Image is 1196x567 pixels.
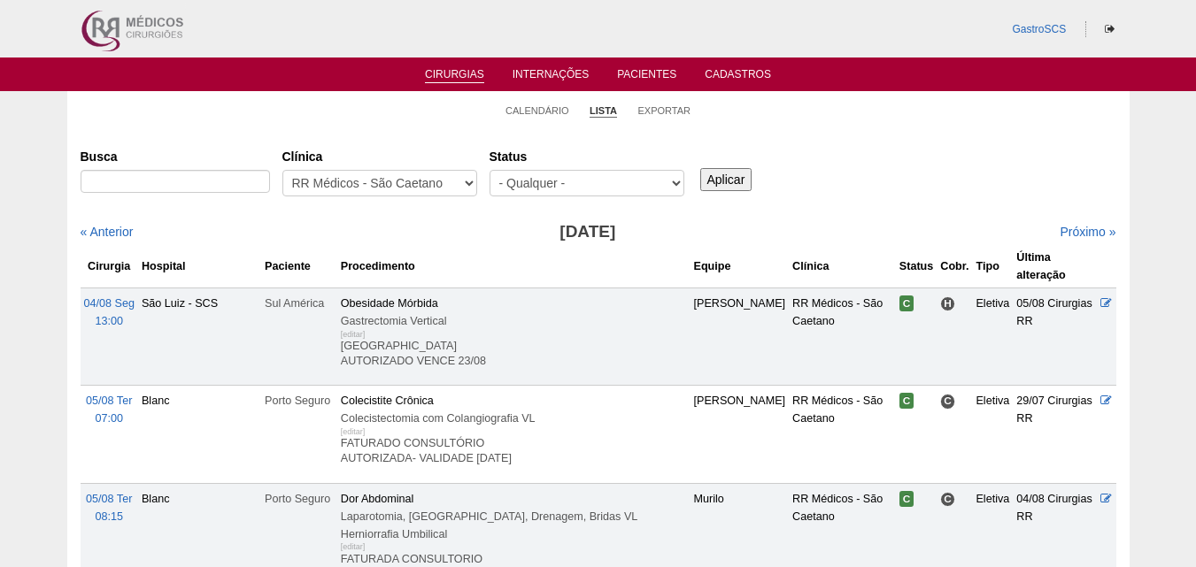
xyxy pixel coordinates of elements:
label: Clínica [282,148,477,165]
label: Status [490,148,684,165]
p: FATURADO CONSULTÓRIO AUTORIZADA- VALIDADE [DATE] [341,436,687,466]
span: 05/08 Ter [86,395,132,407]
span: Hospital [940,296,955,311]
a: Cirurgias [425,68,484,83]
i: Sair [1105,24,1115,34]
a: Calendário [505,104,569,117]
td: [PERSON_NAME] [691,287,790,385]
td: RR Médicos - São Caetano [789,287,896,385]
span: Confirmada [899,491,914,507]
span: 05/08 Ter [86,493,132,505]
span: Confirmada [899,393,914,409]
a: 04/08 Seg 13:00 [84,297,135,327]
td: [PERSON_NAME] [691,386,790,483]
div: Laparotomia, [GEOGRAPHIC_DATA], Drenagem, Bridas VL [341,508,687,525]
div: Porto Seguro [265,392,334,410]
h3: [DATE] [328,219,846,245]
a: Próximo » [1060,225,1115,239]
label: Busca [81,148,270,165]
td: Colecistite Crônica [337,386,691,483]
th: Tipo [972,245,1013,288]
th: Clínica [789,245,896,288]
td: São Luiz - SCS [138,287,261,385]
a: Cadastros [705,68,771,86]
th: Status [896,245,938,288]
td: 29/07 Cirurgias RR [1013,386,1097,483]
a: Lista [590,104,617,118]
th: Procedimento [337,245,691,288]
th: Cirurgia [81,245,138,288]
td: Eletiva [972,287,1013,385]
th: Equipe [691,245,790,288]
a: Exportar [637,104,691,117]
span: 07:00 [95,412,123,425]
span: Consultório [940,492,955,507]
a: GastroSCS [1012,23,1066,35]
span: 08:15 [95,510,123,523]
input: Digite os termos que você deseja procurar. [81,170,270,193]
td: Blanc [138,386,261,483]
div: Sul América [265,295,334,312]
span: Confirmada [899,295,914,311]
a: Pacientes [617,68,676,86]
a: 05/08 Ter 07:00 [86,395,132,425]
p: [GEOGRAPHIC_DATA] AUTORIZADO VENCE 23/08 [341,339,687,369]
th: Paciente [261,245,337,288]
a: « Anterior [81,225,134,239]
th: Cobr. [937,245,972,288]
div: [editar] [341,326,366,343]
input: Aplicar [700,168,752,191]
td: RR Médicos - São Caetano [789,386,896,483]
td: Obesidade Mórbida [337,287,691,385]
span: 04/08 Seg [84,297,135,310]
div: Porto Seguro [265,490,334,508]
a: Editar [1100,297,1112,310]
th: Última alteração [1013,245,1097,288]
a: 05/08 Ter 08:15 [86,493,132,523]
th: Hospital [138,245,261,288]
a: Internações [513,68,590,86]
a: Editar [1100,395,1112,407]
span: Consultório [940,394,955,409]
div: Herniorrafia Umbilical [341,525,687,543]
div: Gastrectomia Vertical [341,312,687,330]
span: 13:00 [95,315,123,327]
div: Colecistectomia com Colangiografia VL [341,410,687,427]
a: Editar [1100,493,1112,505]
div: [editar] [341,423,366,441]
td: 05/08 Cirurgias RR [1013,287,1097,385]
td: Eletiva [972,386,1013,483]
div: [editar] [341,538,366,556]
